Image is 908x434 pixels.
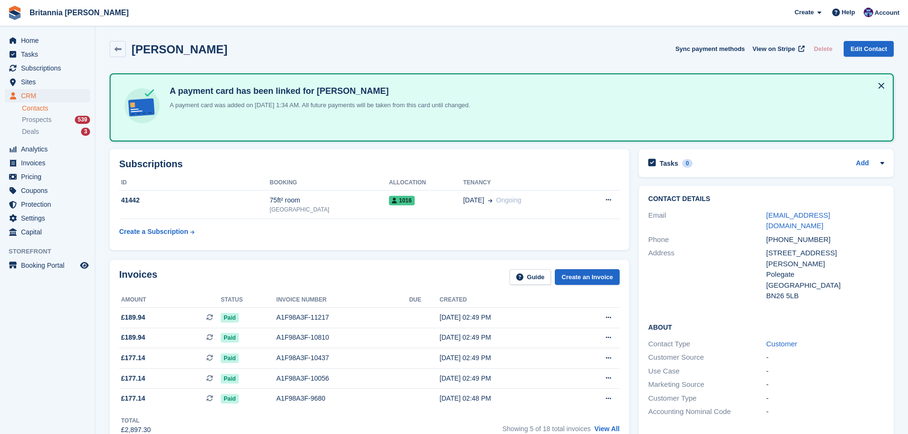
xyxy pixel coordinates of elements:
h2: Invoices [119,269,157,285]
h2: Tasks [660,159,678,168]
div: 41442 [119,195,270,205]
div: [DATE] 02:48 PM [439,394,569,404]
a: Customer [766,340,797,348]
div: - [766,352,884,363]
span: £177.14 [121,394,145,404]
div: Customer Source [648,352,766,363]
div: [DATE] 02:49 PM [439,373,569,384]
div: 539 [75,116,90,124]
div: A1F98A3F-10056 [276,373,409,384]
a: menu [5,75,90,89]
div: [PHONE_NUMBER] [766,234,884,245]
a: menu [5,198,90,211]
a: [EMAIL_ADDRESS][DOMAIN_NAME] [766,211,830,230]
a: Add [856,158,869,169]
span: Deals [22,127,39,136]
a: Edit Contact [844,41,894,57]
th: Invoice number [276,293,409,308]
div: 3 [81,128,90,136]
th: Tenancy [463,175,580,191]
span: Paid [221,313,238,323]
div: - [766,393,884,404]
div: [STREET_ADDRESS][PERSON_NAME] [766,248,884,269]
h4: A payment card has been linked for [PERSON_NAME] [166,86,470,97]
div: - [766,379,884,390]
span: Booking Portal [21,259,78,272]
th: Status [221,293,276,308]
a: menu [5,48,90,61]
a: Create a Subscription [119,223,194,241]
a: menu [5,61,90,75]
div: Contact Type [648,339,766,350]
span: £177.14 [121,353,145,363]
a: menu [5,184,90,197]
span: Sites [21,75,78,89]
div: Polegate [766,269,884,280]
div: 0 [682,159,693,168]
div: BN26 5LB [766,291,884,302]
span: Account [875,8,899,18]
div: Accounting Nominal Code [648,406,766,417]
span: Storefront [9,247,95,256]
a: menu [5,89,90,102]
a: menu [5,142,90,156]
img: card-linked-ebf98d0992dc2aeb22e95c0e3c79077019eb2392cfd83c6a337811c24bc77127.svg [122,86,162,126]
p: A payment card was added on [DATE] 1:34 AM. All future payments will be taken from this card unti... [166,101,470,110]
div: [GEOGRAPHIC_DATA] [766,280,884,291]
span: £189.94 [121,333,145,343]
div: [DATE] 02:49 PM [439,313,569,323]
a: menu [5,156,90,170]
span: Ongoing [496,196,521,204]
a: Preview store [79,260,90,271]
a: menu [5,225,90,239]
button: Sync payment methods [675,41,745,57]
a: Prospects 539 [22,115,90,125]
span: Prospects [22,115,51,124]
a: Create an Invoice [555,269,620,285]
div: [DATE] 02:49 PM [439,333,569,343]
img: stora-icon-8386f47178a22dfd0bd8f6a31ec36ba5ce8667c1dd55bd0f319d3a0aa187defe.svg [8,6,22,20]
span: 1016 [389,196,415,205]
span: Invoices [21,156,78,170]
th: Due [409,293,439,308]
th: Allocation [389,175,463,191]
div: Email [648,210,766,232]
span: Paid [221,333,238,343]
span: Home [21,34,78,47]
a: Contacts [22,104,90,113]
a: menu [5,34,90,47]
div: Customer Type [648,393,766,404]
span: Paid [221,394,238,404]
span: £177.14 [121,373,145,384]
th: Amount [119,293,221,308]
span: Subscriptions [21,61,78,75]
div: Address [648,248,766,302]
h2: [PERSON_NAME] [132,43,227,56]
a: menu [5,212,90,225]
th: ID [119,175,270,191]
a: Guide [510,269,551,285]
h2: Contact Details [648,195,884,203]
div: - [766,366,884,377]
h2: About [648,322,884,332]
div: Marketing Source [648,379,766,390]
img: Becca Clark [864,8,873,17]
a: Deals 3 [22,127,90,137]
div: Create a Subscription [119,227,188,237]
a: menu [5,170,90,183]
span: CRM [21,89,78,102]
div: - [766,406,884,417]
div: Total [121,416,151,425]
a: menu [5,259,90,272]
span: Analytics [21,142,78,156]
button: Delete [810,41,836,57]
a: View on Stripe [749,41,806,57]
div: A1F98A3F-10437 [276,353,409,363]
a: Britannia [PERSON_NAME] [26,5,133,20]
div: Use Case [648,366,766,377]
div: A1F98A3F-10810 [276,333,409,343]
div: [GEOGRAPHIC_DATA] [270,205,389,214]
h2: Subscriptions [119,159,620,170]
span: Settings [21,212,78,225]
th: Created [439,293,569,308]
